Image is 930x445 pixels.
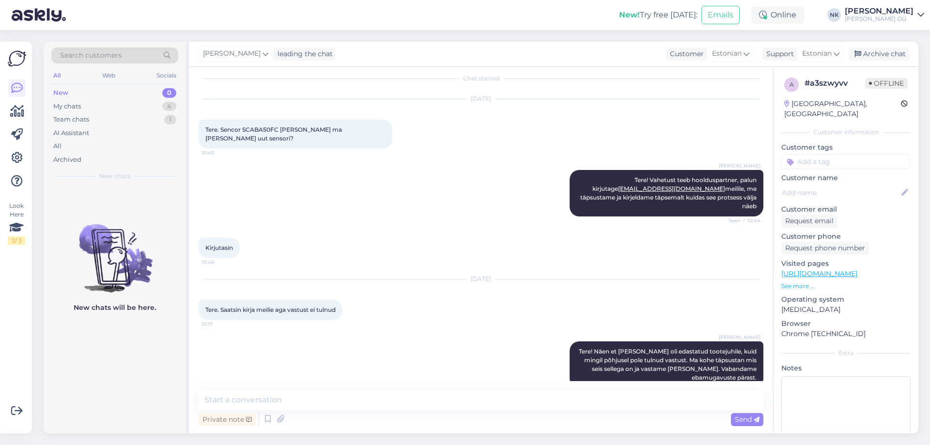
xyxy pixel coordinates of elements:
[781,329,911,339] p: Chrome [TECHNICAL_ID]
[827,8,841,22] div: NK
[201,149,238,156] span: 10:43
[701,6,740,24] button: Emails
[205,126,343,142] span: Tere. Sencor SCABA50FC [PERSON_NAME] ma [PERSON_NAME] uut sensori?
[781,128,911,137] div: Customer information
[781,282,911,291] p: See more ...
[8,236,25,245] div: 2 / 3
[781,305,911,315] p: [MEDICAL_DATA]
[99,172,130,181] span: New chats
[849,47,910,61] div: Archive chat
[618,185,725,192] a: [EMAIL_ADDRESS][DOMAIN_NAME]
[781,231,911,242] p: Customer phone
[199,94,763,103] div: [DATE]
[805,77,865,89] div: # a3szwyvv
[8,201,25,245] div: Look Here
[751,6,804,24] div: Online
[53,88,68,98] div: New
[719,162,760,169] span: [PERSON_NAME]
[619,9,697,21] div: Try free [DATE]:
[199,275,763,283] div: [DATE]
[790,81,794,88] span: a
[712,48,742,59] span: Estonian
[201,321,238,328] span: 10:17
[199,413,256,426] div: Private note
[53,115,89,124] div: Team chats
[100,69,117,82] div: Web
[162,102,176,111] div: 4
[784,99,901,119] div: [GEOGRAPHIC_DATA], [GEOGRAPHIC_DATA]
[53,128,89,138] div: AI Assistant
[201,259,238,266] span: 10:46
[781,173,911,183] p: Customer name
[8,49,26,68] img: Askly Logo
[865,78,908,89] span: Offline
[781,363,911,373] p: Notes
[724,217,760,224] span: Seen ✓ 10:44
[205,306,336,313] span: Tere. Saatsin kirja meilie aga vastust ei tulnud
[155,69,178,82] div: Socials
[164,115,176,124] div: 1
[781,242,869,255] div: Request phone number
[781,142,911,153] p: Customer tags
[802,48,832,59] span: Estonian
[60,50,122,61] span: Search customers
[203,48,261,59] span: [PERSON_NAME]
[845,7,924,23] a: [PERSON_NAME][PERSON_NAME] OÜ
[781,294,911,305] p: Operating system
[781,204,911,215] p: Customer email
[719,334,760,341] span: [PERSON_NAME]
[199,74,763,83] div: Chat started
[781,154,911,169] input: Add a tag
[44,207,186,294] img: No chats
[845,15,914,23] div: [PERSON_NAME] OÜ
[781,349,911,357] div: Extra
[781,269,857,278] a: [URL][DOMAIN_NAME]
[579,348,758,381] span: Tere! Näen et [PERSON_NAME] oli edastatud tootejuhile, kuid mingil põhjusel pole tulnud vastust. ...
[274,49,333,59] div: leading the chat
[735,415,759,424] span: Send
[619,10,640,19] b: New!
[53,141,62,151] div: All
[781,215,837,228] div: Request email
[845,7,914,15] div: [PERSON_NAME]
[666,49,704,59] div: Customer
[580,176,758,210] span: Tere! Vahetust teeb hoolduspartner, palun kirjutage meilile, me täpsustame ja kirjeldame täpsemal...
[51,69,62,82] div: All
[782,187,899,198] input: Add name
[53,155,81,165] div: Archived
[781,259,911,269] p: Visited pages
[762,49,794,59] div: Support
[74,303,156,313] p: New chats will be here.
[162,88,176,98] div: 0
[205,244,233,251] span: Kirjutasin
[781,319,911,329] p: Browser
[53,102,81,111] div: My chats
